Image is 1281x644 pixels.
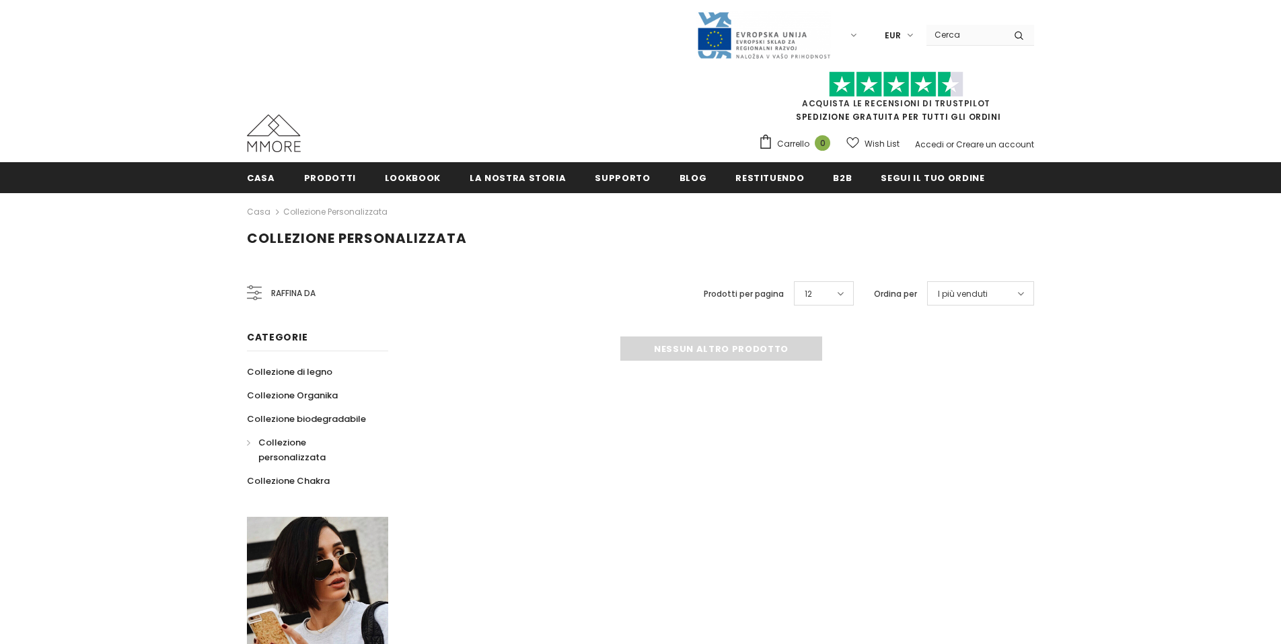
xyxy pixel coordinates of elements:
span: Categorie [247,330,307,344]
a: Blog [680,162,707,192]
img: Javni Razpis [696,11,831,60]
span: Collezione biodegradabile [247,413,366,425]
span: Collezione di legno [247,365,332,378]
a: B2B [833,162,852,192]
input: Search Site [926,25,1004,44]
a: Accedi [915,139,944,150]
span: EUR [885,29,901,42]
a: Creare un account [956,139,1034,150]
a: Restituendo [735,162,804,192]
a: Casa [247,204,270,220]
a: Carrello 0 [758,134,837,154]
span: Collezione personalizzata [247,229,467,248]
a: Collezione Chakra [247,469,330,493]
span: 12 [805,287,812,301]
span: or [946,139,954,150]
label: Prodotti per pagina [704,287,784,301]
a: Casa [247,162,275,192]
span: Casa [247,172,275,184]
span: Blog [680,172,707,184]
img: Casi MMORE [247,114,301,152]
a: Collezione di legno [247,360,332,384]
span: Collezione Organika [247,389,338,402]
a: supporto [595,162,650,192]
a: Acquista le recensioni di TrustPilot [802,98,990,109]
span: Segui il tuo ordine [881,172,984,184]
span: Collezione personalizzata [258,436,326,464]
a: La nostra storia [470,162,566,192]
span: La nostra storia [470,172,566,184]
a: Collezione biodegradabile [247,407,366,431]
span: Collezione Chakra [247,474,330,487]
span: B2B [833,172,852,184]
span: supporto [595,172,650,184]
a: Wish List [846,132,900,155]
a: Collezione personalizzata [247,431,373,469]
a: Collezione personalizzata [283,206,388,217]
a: Segui il tuo ordine [881,162,984,192]
span: 0 [815,135,830,151]
span: Wish List [865,137,900,151]
img: Fidati di Pilot Stars [829,71,963,98]
label: Ordina per [874,287,917,301]
span: Restituendo [735,172,804,184]
span: Carrello [777,137,809,151]
span: SPEDIZIONE GRATUITA PER TUTTI GLI ORDINI [758,77,1034,122]
a: Prodotti [304,162,356,192]
a: Javni Razpis [696,29,831,40]
span: I più venduti [938,287,988,301]
span: Prodotti [304,172,356,184]
span: Raffina da [271,286,316,301]
a: Lookbook [385,162,441,192]
a: Collezione Organika [247,384,338,407]
span: Lookbook [385,172,441,184]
